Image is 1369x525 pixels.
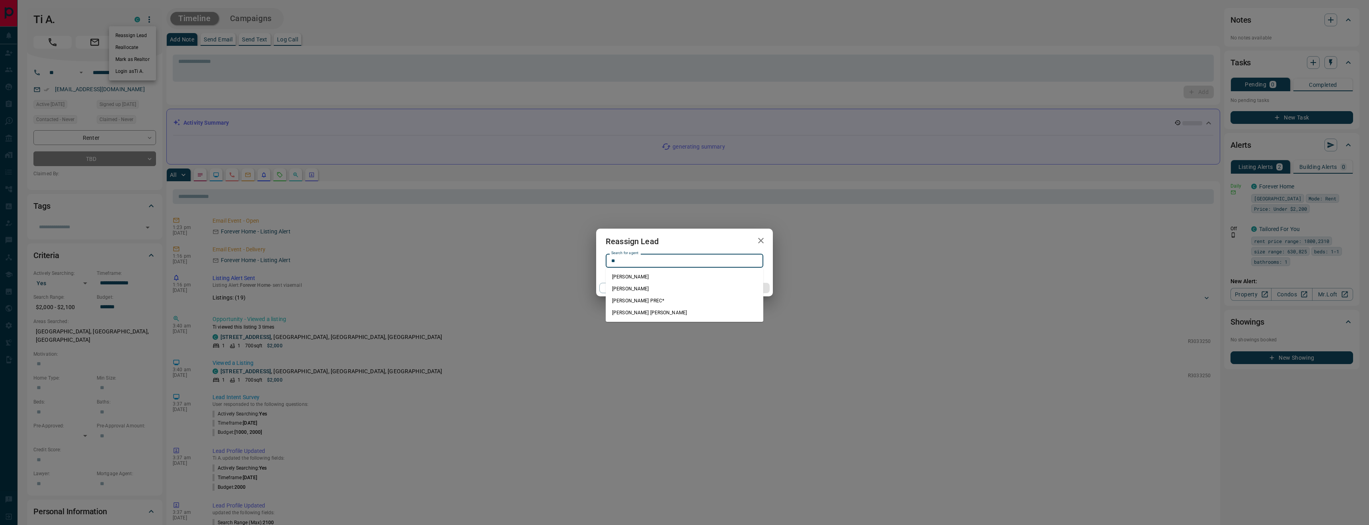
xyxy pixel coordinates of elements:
[596,229,668,254] h2: Reassign Lead
[606,271,763,283] li: [PERSON_NAME]
[606,283,763,295] li: [PERSON_NAME]
[611,251,638,256] label: Search for agent
[606,295,763,307] li: [PERSON_NAME] PREC*
[599,283,667,293] button: Cancel
[606,307,763,319] li: [PERSON_NAME] [PERSON_NAME]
